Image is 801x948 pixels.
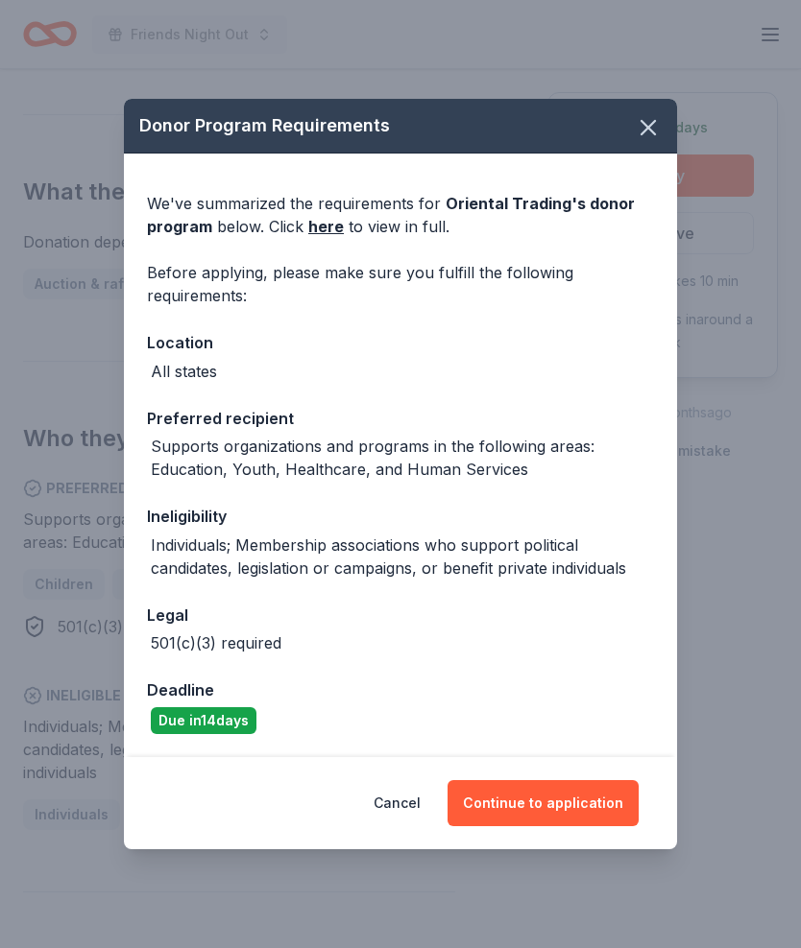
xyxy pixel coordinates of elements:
div: Supports organizations and programs in the following areas: Education, Youth, Healthcare, and Hum... [151,435,654,481]
button: Cancel [374,780,421,826]
div: 501(c)(3) required [151,631,281,654]
button: Continue to application [448,780,639,826]
div: Due in 14 days [151,707,256,734]
div: Location [147,330,654,355]
div: Donor Program Requirements [124,99,677,154]
a: here [308,215,344,238]
div: Ineligibility [147,504,654,529]
div: We've summarized the requirements for below. Click to view in full. [147,192,654,238]
div: Legal [147,603,654,628]
div: Preferred recipient [147,406,654,431]
div: Individuals; Membership associations who support political candidates, legislation or campaigns, ... [151,533,654,580]
div: Before applying, please make sure you fulfill the following requirements: [147,261,654,307]
div: Deadline [147,677,654,702]
div: All states [151,360,217,383]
